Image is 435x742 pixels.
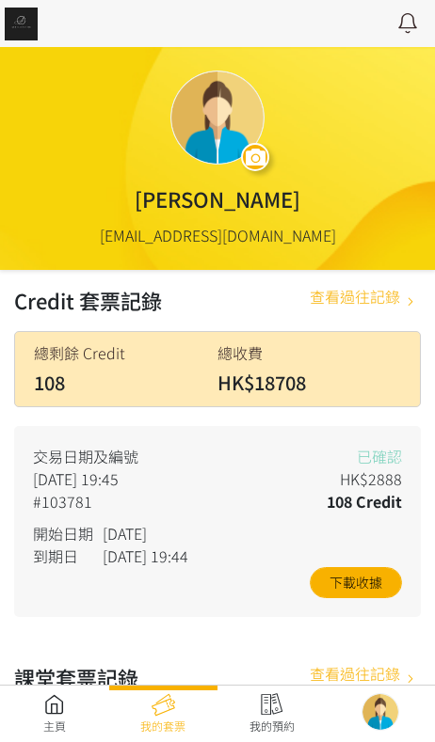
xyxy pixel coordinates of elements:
[34,341,217,364] div: 總剩餘 Credit
[33,445,310,467] div: 交易日期及編號
[135,183,300,214] div: [PERSON_NAME]
[33,522,103,545] div: 開始日期
[14,662,138,693] h2: 課堂套票記錄
[310,285,421,316] a: 查看過往記錄
[103,522,403,545] div: [DATE]
[310,467,402,490] div: HK$2888
[33,467,310,513] div: [DATE] 19:45 #103781
[310,662,400,693] div: 查看過往記錄
[103,545,403,567] div: [DATE] 19:44
[217,341,401,364] div: 總收費
[14,285,162,316] h2: Credit 套票記錄
[34,369,217,397] div: 108
[310,567,402,598] a: 下載收據
[100,224,336,246] div: [EMAIL_ADDRESS][DOMAIN_NAME]
[217,369,401,397] div: HK$18708
[33,545,103,567] div: 到期日
[357,445,402,467] span: 已確認
[310,662,421,693] a: 查看過往記錄
[310,285,400,316] div: 查看過往記錄
[310,490,402,513] div: 108 Credit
